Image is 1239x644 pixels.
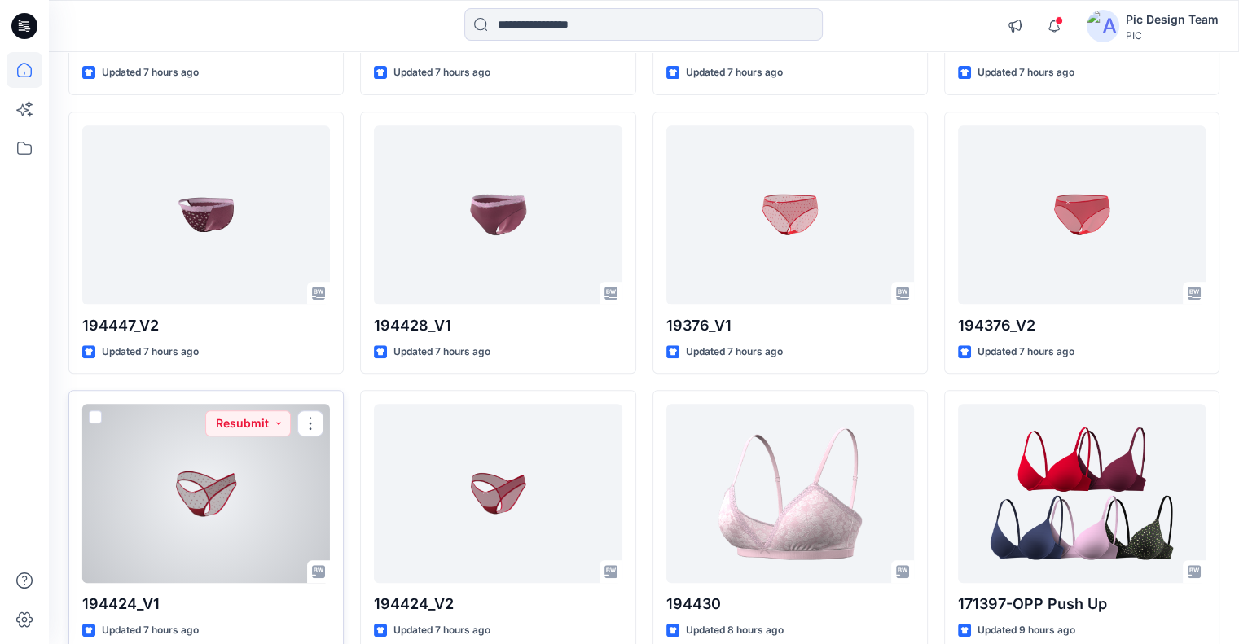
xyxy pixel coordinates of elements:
p: Updated 7 hours ago [102,622,199,639]
a: 194376_V2 [958,125,1206,304]
p: Updated 7 hours ago [686,64,783,81]
p: Updated 7 hours ago [978,64,1074,81]
div: Pic Design Team [1126,10,1219,29]
p: 194424_V1 [82,593,330,616]
a: 194424_V1 [82,404,330,583]
a: 194424_V2 [374,404,622,583]
a: 194428_V1 [374,125,622,304]
p: Updated 7 hours ago [393,622,490,639]
p: 194430 [666,593,914,616]
div: PIC [1126,29,1219,42]
p: Updated 7 hours ago [102,344,199,361]
a: 19376_V1 [666,125,914,304]
p: 194428_V1 [374,314,622,337]
p: Updated 7 hours ago [393,64,490,81]
p: Updated 7 hours ago [102,64,199,81]
a: 171397-OPP Push Up [958,404,1206,583]
a: 194430 [666,404,914,583]
p: Updated 7 hours ago [978,344,1074,361]
p: 194424_V2 [374,593,622,616]
p: 194376_V2 [958,314,1206,337]
p: 171397-OPP Push Up [958,593,1206,616]
p: Updated 7 hours ago [393,344,490,361]
img: avatar [1087,10,1119,42]
a: 194447_V2 [82,125,330,304]
p: 194447_V2 [82,314,330,337]
p: 19376_V1 [666,314,914,337]
p: Updated 9 hours ago [978,622,1075,639]
p: Updated 7 hours ago [686,344,783,361]
p: Updated 8 hours ago [686,622,784,639]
